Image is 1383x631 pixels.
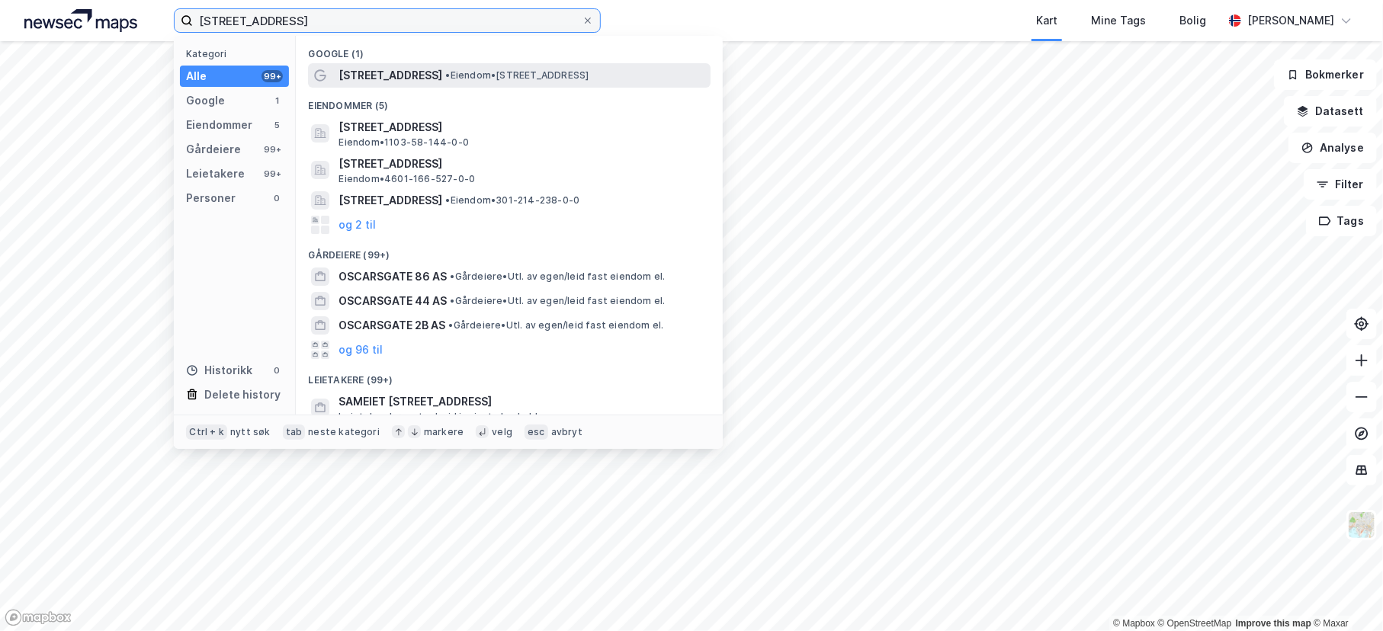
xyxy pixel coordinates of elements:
button: Datasett [1284,96,1377,127]
span: Eiendom • 301-214-238-0-0 [445,194,579,207]
span: [STREET_ADDRESS] [339,118,704,136]
button: Bokmerker [1274,59,1377,90]
span: Eiendom • [STREET_ADDRESS] [445,69,589,82]
div: Bolig [1179,11,1206,30]
button: Analyse [1288,133,1377,163]
span: Leietaker • Lønnet arbeid i private husholdn. [339,411,546,423]
img: logo.a4113a55bc3d86da70a041830d287a7e.svg [24,9,137,32]
div: Gårdeiere [186,140,241,159]
span: [STREET_ADDRESS] [339,191,442,210]
div: Personer [186,189,236,207]
div: avbryt [551,426,582,438]
span: • [445,194,450,206]
div: 99+ [262,168,283,180]
div: Ctrl + k [186,424,227,440]
div: Google (1) [296,36,723,63]
span: Gårdeiere • Utl. av egen/leid fast eiendom el. [448,319,663,332]
div: Eiendommer [186,116,252,134]
div: Kart [1036,11,1057,30]
span: Gårdeiere • Utl. av egen/leid fast eiendom el. [450,295,665,307]
div: esc [525,424,548,440]
a: Mapbox homepage [5,609,72,626]
div: Kategori [186,48,289,59]
button: Filter [1304,169,1377,200]
a: Mapbox [1113,618,1155,629]
div: Kontrollprogram for chat [1307,558,1383,631]
div: 99+ [262,70,283,82]
div: 99+ [262,143,283,155]
div: Leietakere (99+) [296,362,723,389]
div: Delete history [204,386,281,404]
button: Tags [1306,206,1377,236]
div: Alle [186,67,207,85]
button: og 2 til [339,216,376,234]
div: 5 [271,119,283,131]
span: • [445,69,450,81]
div: Gårdeiere (99+) [296,237,723,264]
span: • [448,319,453,331]
div: velg [492,426,512,438]
span: OSCARSGATE 86 AS [339,267,447,286]
a: Improve this map [1236,618,1311,629]
span: Eiendom • 4601-166-527-0-0 [339,173,475,185]
div: tab [283,424,306,440]
a: OpenStreetMap [1158,618,1232,629]
div: nytt søk [230,426,271,438]
span: • [450,271,454,282]
img: Z [1347,511,1376,540]
span: Gårdeiere • Utl. av egen/leid fast eiendom el. [450,271,665,283]
span: [STREET_ADDRESS] [339,155,704,173]
span: [STREET_ADDRESS] [339,66,442,85]
span: • [450,295,454,306]
div: 1 [271,94,283,107]
div: Mine Tags [1091,11,1146,30]
span: SAMEIET [STREET_ADDRESS] [339,392,704,411]
div: Eiendommer (5) [296,88,723,115]
span: Eiendom • 1103-58-144-0-0 [339,136,469,149]
div: [PERSON_NAME] [1247,11,1334,30]
div: Leietakere [186,165,245,183]
div: Google [186,91,225,110]
div: 0 [271,192,283,204]
div: 0 [271,364,283,376]
button: og 96 til [339,341,383,359]
span: OSCARSGATE 44 AS [339,292,447,310]
span: OSCARSGATE 2B AS [339,316,445,335]
input: Søk på adresse, matrikkel, gårdeiere, leietakere eller personer [193,9,582,32]
div: markere [424,426,464,438]
div: Historikk [186,361,252,380]
div: neste kategori [308,426,380,438]
iframe: Chat Widget [1307,558,1383,631]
